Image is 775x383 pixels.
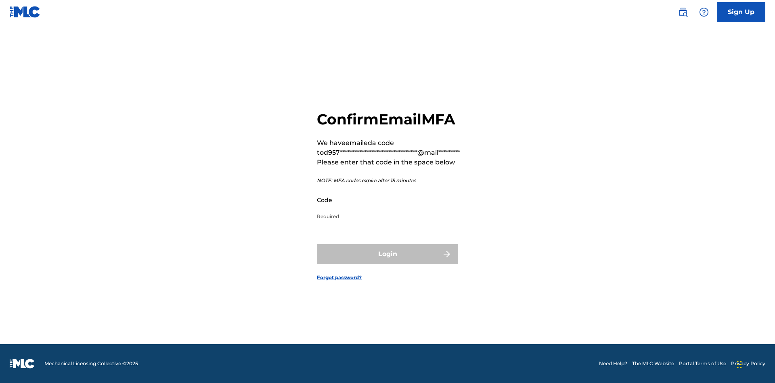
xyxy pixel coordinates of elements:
[679,360,726,367] a: Portal Terms of Use
[10,6,41,18] img: MLC Logo
[678,7,688,17] img: search
[10,359,35,368] img: logo
[735,344,775,383] iframe: Chat Widget
[675,4,691,20] a: Public Search
[699,7,709,17] img: help
[317,158,460,167] p: Please enter that code in the space below
[696,4,712,20] div: Help
[731,360,765,367] a: Privacy Policy
[632,360,674,367] a: The MLC Website
[317,213,453,220] p: Required
[599,360,627,367] a: Need Help?
[44,360,138,367] span: Mechanical Licensing Collective © 2025
[737,352,742,377] div: Drag
[317,110,460,128] h2: Confirm Email MFA
[717,2,765,22] a: Sign Up
[317,177,460,184] p: NOTE: MFA codes expire after 15 minutes
[317,274,362,281] a: Forgot password?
